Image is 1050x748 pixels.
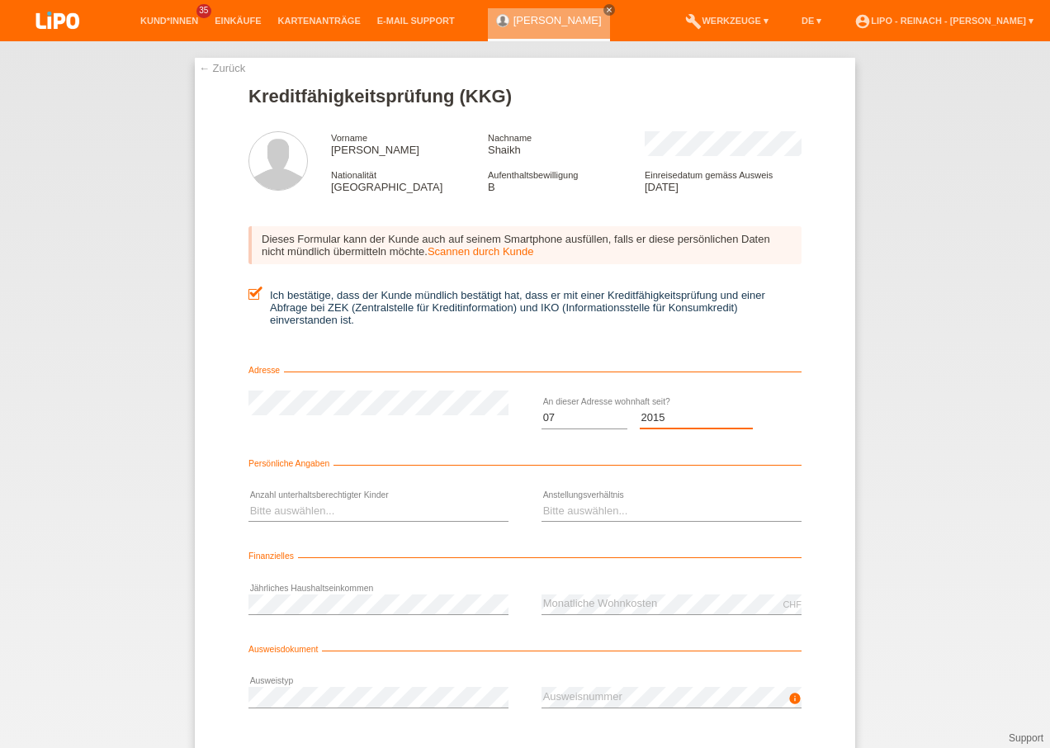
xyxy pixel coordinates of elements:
a: Kund*innen [132,16,206,26]
span: Einreisedatum gemäss Ausweis [645,170,773,180]
i: close [605,6,613,14]
a: DE ▾ [793,16,830,26]
a: buildWerkzeuge ▾ [677,16,777,26]
span: Adresse [248,366,284,375]
i: account_circle [854,13,871,30]
a: LIPO pay [17,34,99,46]
a: [PERSON_NAME] [513,14,602,26]
span: 35 [196,4,211,18]
label: Ich bestätige, dass der Kunde mündlich bestätigt hat, dass er mit einer Kreditfähigkeitsprüfung u... [248,289,802,326]
span: Aufenthaltsbewilligung [488,170,578,180]
a: account_circleLIPO - Reinach - [PERSON_NAME] ▾ [846,16,1042,26]
a: Scannen durch Kunde [428,245,534,258]
div: CHF [783,599,802,609]
a: info [788,697,802,707]
span: Nachname [488,133,532,143]
i: build [685,13,702,30]
div: Dieses Formular kann der Kunde auch auf seinem Smartphone ausfüllen, falls er diese persönlichen ... [248,226,802,264]
a: ← Zurück [199,62,245,74]
a: E-Mail Support [369,16,463,26]
span: Nationalität [331,170,376,180]
h1: Kreditfähigkeitsprüfung (KKG) [248,86,802,107]
div: [DATE] [645,168,802,193]
div: [PERSON_NAME] [331,131,488,156]
i: info [788,692,802,705]
span: Finanzielles [248,552,298,561]
div: B [488,168,645,193]
span: Vorname [331,133,367,143]
a: Kartenanträge [270,16,369,26]
span: Ausweisdokument [248,645,322,654]
a: close [603,4,615,16]
a: Einkäufe [206,16,269,26]
div: Shaikh [488,131,645,156]
span: Persönliche Angaben [248,459,333,468]
div: [GEOGRAPHIC_DATA] [331,168,488,193]
a: Support [1009,732,1043,744]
